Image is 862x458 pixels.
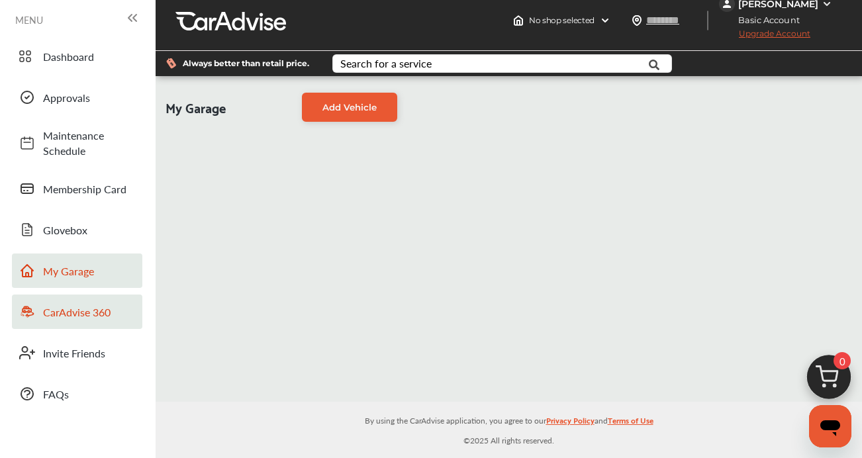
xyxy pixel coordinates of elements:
[12,253,142,288] a: My Garage
[43,222,136,238] span: Glovebox
[632,15,642,26] img: location_vector.a44bc228.svg
[12,336,142,370] a: Invite Friends
[546,413,595,434] a: Privacy Policy
[513,15,524,26] img: header-home-logo.8d720a4f.svg
[719,28,810,45] span: Upgrade Account
[809,405,851,447] iframe: Button to launch messaging window
[12,171,142,206] a: Membership Card
[43,128,136,158] span: Maintenance Schedule
[608,413,653,434] a: Terms of Use
[166,58,176,69] img: dollor_label_vector.a70140d1.svg
[43,263,136,279] span: My Garage
[43,304,136,320] span: CarAdvise 360
[12,212,142,247] a: Glovebox
[156,413,862,427] p: By using the CarAdvise application, you agree to our and
[12,377,142,411] a: FAQs
[183,60,309,68] span: Always better than retail price.
[302,93,397,122] a: Add Vehicle
[43,181,136,197] span: Membership Card
[12,295,142,329] a: CarAdvise 360
[600,15,610,26] img: header-down-arrow.9dd2ce7d.svg
[707,11,708,30] img: header-divider.bc55588e.svg
[834,352,851,369] span: 0
[156,402,862,449] div: © 2025 All rights reserved.
[43,49,136,64] span: Dashboard
[43,345,136,361] span: Invite Friends
[340,58,432,69] div: Search for a service
[43,387,136,402] span: FAQs
[529,15,595,26] span: No shop selected
[797,349,861,412] img: cart_icon.3d0951e8.svg
[43,90,136,105] span: Approvals
[12,80,142,114] a: Approvals
[166,93,226,122] span: My Garage
[15,15,43,25] span: MENU
[12,39,142,73] a: Dashboard
[12,121,142,165] a: Maintenance Schedule
[720,13,810,27] span: Basic Account
[322,102,377,113] span: Add Vehicle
